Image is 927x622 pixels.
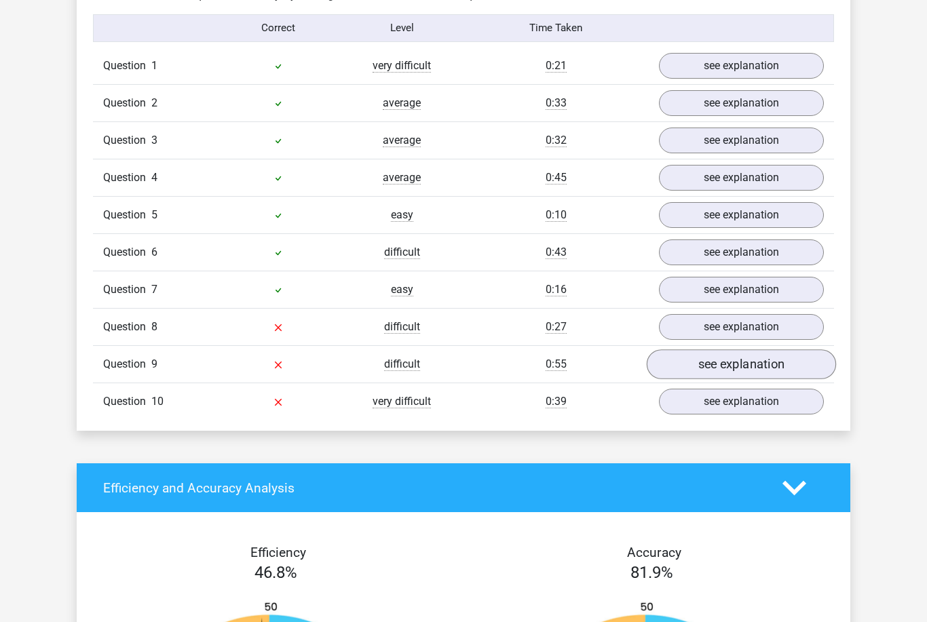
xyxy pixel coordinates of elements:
span: Question [103,281,151,298]
span: 81.9% [630,563,673,582]
span: 0:27 [546,320,567,334]
span: 0:10 [546,208,567,222]
a: see explanation [647,349,836,379]
span: average [383,134,421,147]
span: 8 [151,320,157,333]
h4: Efficiency [103,545,453,560]
span: difficult [384,246,420,259]
span: very difficult [373,59,431,73]
span: 2 [151,96,157,109]
a: see explanation [659,202,824,228]
span: Question [103,244,151,260]
span: Question [103,170,151,186]
a: see explanation [659,165,824,191]
span: easy [391,283,413,296]
a: see explanation [659,277,824,303]
span: Question [103,58,151,74]
span: 4 [151,171,157,184]
span: 0:33 [546,96,567,110]
span: 0:39 [546,395,567,408]
span: 1 [151,59,157,72]
span: Question [103,207,151,223]
a: see explanation [659,128,824,153]
span: 6 [151,246,157,258]
span: 3 [151,134,157,147]
span: very difficult [373,395,431,408]
a: see explanation [659,239,824,265]
span: 0:45 [546,171,567,184]
span: 46.8% [254,563,297,582]
h4: Efficiency and Accuracy Analysis [103,480,762,496]
h4: Accuracy [479,545,829,560]
div: Time Taken [463,20,649,36]
a: see explanation [659,314,824,340]
span: 0:43 [546,246,567,259]
span: 0:16 [546,283,567,296]
span: difficult [384,357,420,371]
span: 0:21 [546,59,567,73]
div: Level [340,20,463,36]
span: average [383,96,421,110]
span: 9 [151,357,157,370]
span: 0:32 [546,134,567,147]
span: difficult [384,320,420,334]
a: see explanation [659,53,824,79]
span: Question [103,393,151,410]
span: Question [103,132,151,149]
a: see explanation [659,389,824,414]
span: 5 [151,208,157,221]
span: 0:55 [546,357,567,371]
span: 10 [151,395,164,408]
span: Question [103,319,151,335]
span: Question [103,95,151,111]
div: Correct [217,20,341,36]
span: Question [103,356,151,372]
span: 7 [151,283,157,296]
span: average [383,171,421,184]
a: see explanation [659,90,824,116]
span: easy [391,208,413,222]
